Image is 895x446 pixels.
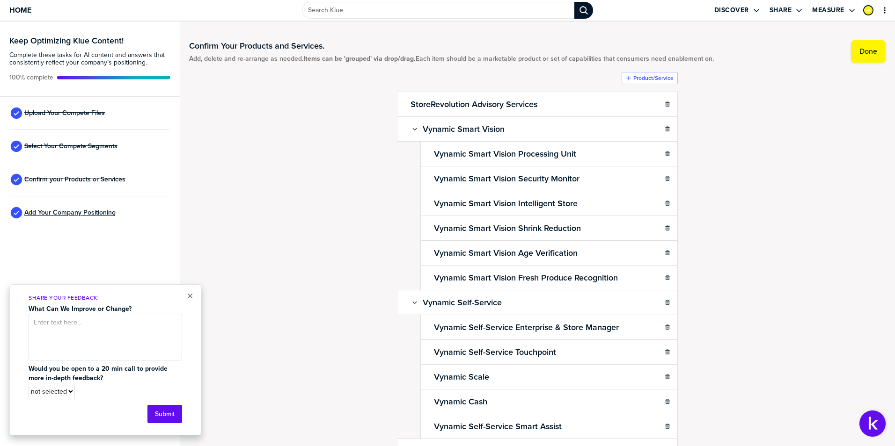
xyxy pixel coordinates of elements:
[189,55,714,63] span: Add, delete and re-arrange as needed. Each item should be a marketable product or set of capabili...
[432,222,583,235] h2: Vynamic Smart Vision Shrink Reduction
[187,290,193,302] button: Close
[421,296,504,309] h2: Vynamic Self-Service
[9,6,31,14] span: Home
[147,405,182,423] button: Submit
[864,6,873,14] img: 781207ed1481c00c65955b44c3880d9b-sml.png
[29,294,182,302] p: Share Your Feedback!
[24,209,116,216] span: Add Your Company Positioning
[432,271,620,284] h2: Vynamic Smart Vision Fresh Produce Recognition
[24,176,125,183] span: Confirm your Products or Services
[574,2,593,19] div: Search Klue
[859,47,877,56] label: Done
[432,420,564,433] h2: Vynamic Self-Service Smart Assist
[29,364,169,383] strong: Would you be open to a 20 min call to provide more in-depth feedback?
[29,304,132,314] strong: What Can We Improve or Change?
[9,51,170,66] span: Complete these tasks for AI content and answers that consistently reflect your company’s position...
[421,122,506,136] h2: Vynamic Smart Vision
[863,5,873,15] div: Maico Ferreira
[633,74,674,82] label: Product/Service
[714,6,749,14] label: Discover
[859,410,886,437] button: Open Support Center
[24,109,105,117] span: Upload Your Compete Files
[812,6,844,14] label: Measure
[9,74,53,81] span: Active
[432,395,489,408] h2: Vynamic Cash
[9,36,170,45] h3: Keep Optimizing Klue Content!
[862,4,874,16] a: Edit Profile
[303,54,416,64] strong: Items can be 'grouped' via drop/drag.
[432,345,558,359] h2: Vynamic Self-Service Touchpoint
[302,2,574,19] input: Search Klue
[770,6,792,14] label: Share
[432,197,580,210] h2: Vynamic Smart Vision Intelligent Store
[24,143,117,150] span: Select Your Compete Segments
[432,246,580,259] h2: Vynamic Smart Vision Age Verification
[432,370,491,383] h2: Vynamic Scale
[189,40,714,51] h1: Confirm Your Products and Services.
[432,321,621,334] h2: Vynamic Self-Service Enterprise & Store Manager
[409,98,539,111] h2: StoreRevolution Advisory Services
[432,172,581,185] h2: Vynamic Smart Vision Security Monitor
[432,147,578,160] h2: Vynamic Smart Vision Processing Unit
